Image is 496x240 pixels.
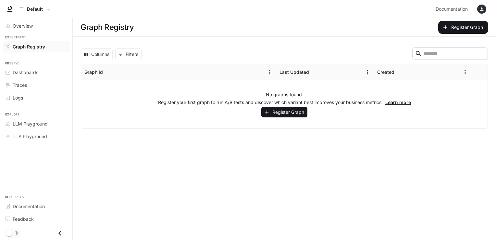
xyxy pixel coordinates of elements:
[13,94,23,101] span: Logs
[13,133,47,140] span: TTS Playground
[3,20,70,32] a: Overview
[81,48,113,60] button: Select columns
[412,47,488,61] div: Search
[3,131,70,142] a: TTS Playground
[104,67,113,77] button: Sort
[115,48,142,60] button: Show filters
[53,227,67,240] button: Close drawer
[3,92,70,103] a: Logs
[13,69,38,76] span: Dashboards
[377,69,394,75] div: Created
[3,118,70,129] a: LLM Playground
[261,107,307,118] button: Register Graph
[13,43,45,50] span: Graph Registry
[3,79,70,91] a: Traces
[310,67,319,77] button: Sort
[84,69,103,75] div: Graph Id
[13,203,45,210] span: Documentation
[460,67,470,77] button: Menu
[266,91,303,98] p: No graphs found.
[3,41,70,52] a: Graph Registry
[438,21,488,34] button: Register Graph
[3,213,70,225] a: Feedback
[433,3,473,16] a: Documentation
[279,69,309,75] div: Last Updated
[6,229,12,236] span: Dark mode toggle
[3,67,70,78] a: Dashboards
[363,67,372,77] button: Menu
[158,99,411,106] p: Register your first graph to run A/B tests and discover which variant best improves your business...
[13,216,34,222] span: Feedback
[27,7,43,12] p: Default
[265,67,275,77] button: Menu
[13,22,33,29] span: Overview
[13,82,27,88] span: Traces
[385,100,411,105] a: Learn more
[13,120,48,127] span: LLM Playground
[17,3,53,16] button: All workspaces
[3,201,70,212] a: Documentation
[395,67,405,77] button: Sort
[436,5,468,13] span: Documentation
[81,21,134,34] h1: Graph Registry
